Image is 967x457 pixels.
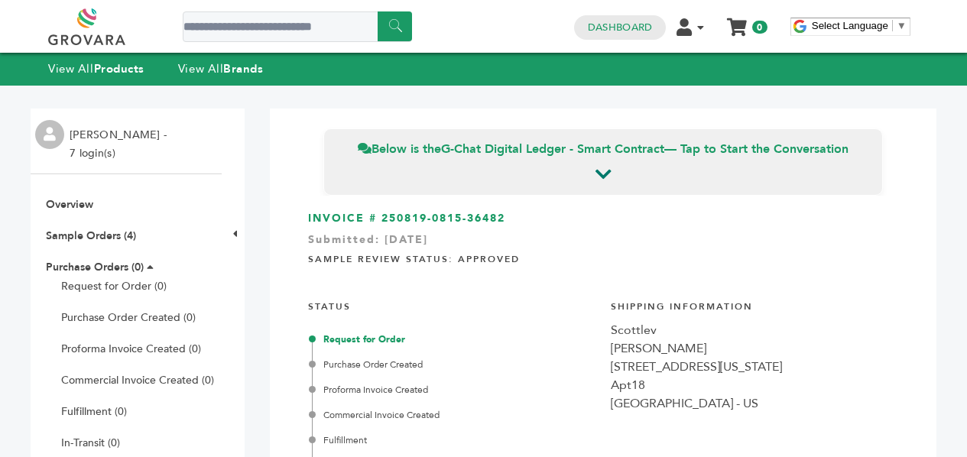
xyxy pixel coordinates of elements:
h4: Sample Review Status: Approved [308,241,898,274]
a: Select Language​ [812,20,907,31]
a: Overview [46,197,93,212]
a: Sample Orders (4) [46,228,136,243]
span: 0 [752,21,767,34]
a: Purchase Order Created (0) [61,310,196,325]
h4: Shipping Information [611,289,898,321]
div: Commercial Invoice Created [312,408,595,422]
div: Request for Order [312,332,595,346]
a: View AllBrands [178,61,264,76]
div: [GEOGRAPHIC_DATA] - US [611,394,898,413]
span: ▼ [897,20,907,31]
a: Fulfillment (0) [61,404,127,419]
a: Request for Order (0) [61,279,167,293]
div: Proforma Invoice Created [312,383,595,397]
div: Scottlev [611,321,898,339]
span: Select Language [812,20,888,31]
input: Search a product or brand... [183,11,412,42]
a: Dashboard [588,21,652,34]
div: Apt18 [611,376,898,394]
div: Purchase Order Created [312,358,595,371]
h3: INVOICE # 250819-0815-36482 [308,211,898,226]
a: In-Transit (0) [61,436,120,450]
h4: STATUS [308,289,595,321]
img: profile.png [35,120,64,149]
div: [PERSON_NAME] [611,339,898,358]
strong: Products [94,61,144,76]
div: Submitted: [DATE] [308,232,898,255]
a: Purchase Orders (0) [46,260,144,274]
div: Fulfillment [312,433,595,447]
span: ​ [892,20,893,31]
a: Proforma Invoice Created (0) [61,342,201,356]
strong: G-Chat Digital Ledger - Smart Contract [441,141,664,157]
a: My Cart [728,14,746,30]
span: Below is the — Tap to Start the Conversation [358,141,849,157]
a: View AllProducts [48,61,144,76]
strong: Brands [223,61,263,76]
div: [STREET_ADDRESS][US_STATE] [611,358,898,376]
a: Commercial Invoice Created (0) [61,373,214,387]
li: [PERSON_NAME] - 7 login(s) [70,126,170,163]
